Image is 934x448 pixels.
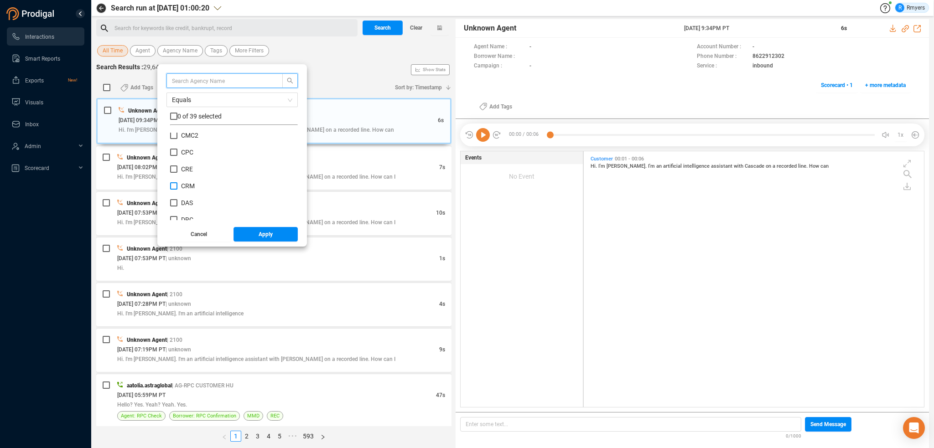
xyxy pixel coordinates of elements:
a: ExportsNew! [11,71,77,89]
span: 47s [436,392,445,398]
span: 9s [439,346,445,353]
span: I'm [648,163,656,169]
div: Unknown Agent| 2100[DATE] 07:28PM PT| unknown4sHi. I'm [PERSON_NAME]. I'm an artificial intelligence [96,283,451,326]
span: Scorecard • 1 [821,78,853,93]
a: Inbox [11,115,77,133]
span: [DATE] 07:28PM PT [117,301,166,307]
span: [DATE] 9:34PM PT [684,24,830,32]
span: Interactions [25,34,54,40]
span: Equals [172,93,292,107]
button: Cancel [166,227,231,242]
span: 8622912302 [752,52,784,62]
span: Search [374,21,391,35]
button: Clear [403,21,430,35]
span: Inbox [25,121,39,128]
span: Scorecard [25,165,49,171]
span: 29,643 Calls [143,63,178,71]
span: All Time [103,45,123,57]
span: 6s [438,117,444,124]
span: Show Stats [423,15,446,124]
div: Rmyers [895,3,925,12]
span: line. [798,163,809,169]
div: aatolia.astraglobal| AG-RPC CUSTOMER HU[DATE] 05:59PM PT47sHello? Yes. Yeah? Yeah. Yes.Agent: RPC... [96,374,451,427]
span: 4s [439,301,445,307]
span: [DATE] 09:34PM PT [119,117,167,124]
li: Interactions [7,27,84,46]
span: inbound [752,62,773,71]
span: Borrower: RPC Confirmation [173,412,236,420]
span: 00:01 - 00:06 [613,156,646,162]
span: Account Number : [697,42,748,52]
span: Events [465,154,482,162]
input: Search Agency Name [172,76,269,86]
a: Smart Reports [11,49,77,67]
span: ••• [285,431,300,442]
button: Search [363,21,403,35]
div: Unknown Agent| 2100[DATE] 07:53PM PT| unknown10sHi. I'm [PERSON_NAME]. I'm an artificial intellig... [96,192,451,235]
span: | unknown [166,255,191,262]
span: Cancel [191,227,207,242]
span: Agency Name [163,45,197,57]
span: | 2100 [167,246,182,252]
span: Hello? Yes. Yeah? Yeah. Yes. [117,402,187,408]
span: assistant [711,163,734,169]
li: 593 [300,431,317,442]
span: Unknown Agent [127,337,167,343]
span: | 2100 [167,337,182,343]
span: on [766,163,773,169]
span: Hi. I'm [PERSON_NAME]. I'm an artificial intelligence assistant with [PERSON_NAME] on a recorded ... [117,356,395,362]
span: REC [270,412,280,420]
button: + more metadata [860,78,911,93]
a: 4 [264,431,274,441]
span: CPC [181,149,193,156]
li: Next 5 Pages [285,431,300,442]
li: Inbox [7,115,84,133]
span: Send Message [810,417,846,432]
span: How [809,163,820,169]
span: More Filters [235,45,264,57]
span: - [529,42,531,52]
span: Clear [410,21,422,35]
span: DAS [181,199,193,206]
span: Cascade [745,163,766,169]
span: 1s [439,255,445,262]
span: Agent [135,45,150,57]
span: [DATE] 05:59PM PT [117,392,166,398]
span: can [820,163,829,169]
span: Admin [25,143,41,149]
button: Apply [233,227,298,242]
span: Borrower Name : [474,52,525,62]
span: Phone Number : [697,52,748,62]
button: More Filters [229,45,269,57]
span: Smart Reports [25,56,60,62]
span: Agent Name : [474,42,525,52]
button: Agency Name [157,45,203,57]
button: left [218,431,230,442]
span: New! [68,71,77,89]
span: artificial [663,163,683,169]
button: Tags [205,45,228,57]
button: 1x [894,129,907,141]
span: Apply [259,227,273,242]
li: Exports [7,71,84,89]
div: Unknown Agent| 2100[DATE] 08:02PM PT| unknown7sHi. I'm [PERSON_NAME]. I'm an artificial intellige... [96,146,451,190]
a: 593 [300,431,317,441]
span: [PERSON_NAME]. [607,163,648,169]
span: search [283,77,297,84]
span: Unknown Agent [464,23,516,34]
div: Unknown Agent| 2100[DATE] 07:19PM PT| unknown9sHi. I'm [PERSON_NAME]. I'm an artificial intellige... [96,329,451,372]
div: Open Intercom Messenger [903,417,925,439]
span: CRE [181,165,193,173]
li: Next Page [317,431,329,442]
li: 4 [263,431,274,442]
span: Hi. [117,265,124,271]
span: - [529,62,531,71]
span: Add Tags [489,99,512,114]
a: 3 [253,431,263,441]
span: with [734,163,745,169]
li: 1 [230,431,241,442]
span: Exports [25,77,44,84]
span: - [752,42,754,52]
button: right [317,431,329,442]
span: right [320,434,326,440]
